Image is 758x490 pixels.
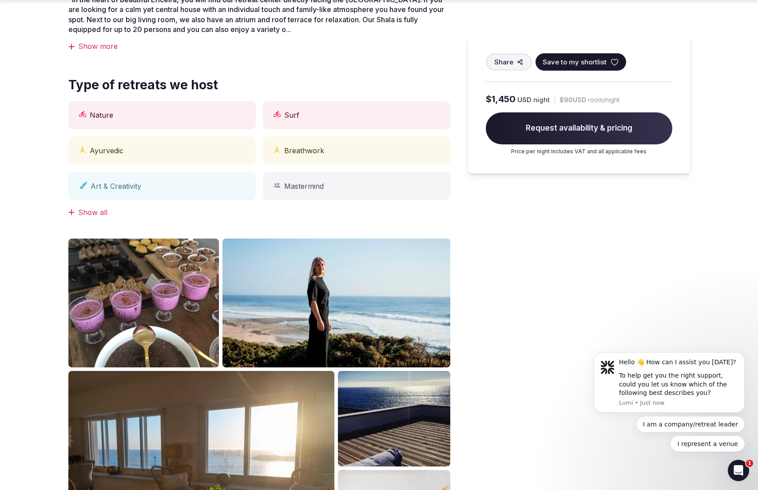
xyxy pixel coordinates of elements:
[553,95,556,104] div: |
[517,95,532,104] span: USD
[533,95,550,104] span: night
[68,207,450,217] div: Show all
[536,53,626,71] button: Save to my shortlist
[338,371,450,466] img: Venue gallery photo
[588,96,619,104] span: room/night
[486,93,516,105] span: $1,450
[580,305,758,466] iframe: Intercom notifications message
[560,96,586,104] span: $90 USD
[494,57,513,67] span: Share
[746,460,753,467] span: 1
[486,112,672,144] span: Request availability & pricing
[68,76,218,94] span: Type of retreats we host
[543,57,607,67] span: Save to my shortlist
[222,239,450,367] img: Venue gallery photo
[68,239,219,367] img: Venue gallery photo
[486,53,532,71] button: Share
[728,460,749,481] iframe: Intercom live chat
[486,148,672,155] p: Price per night includes VAT and all applicable fees
[68,41,450,51] div: Show more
